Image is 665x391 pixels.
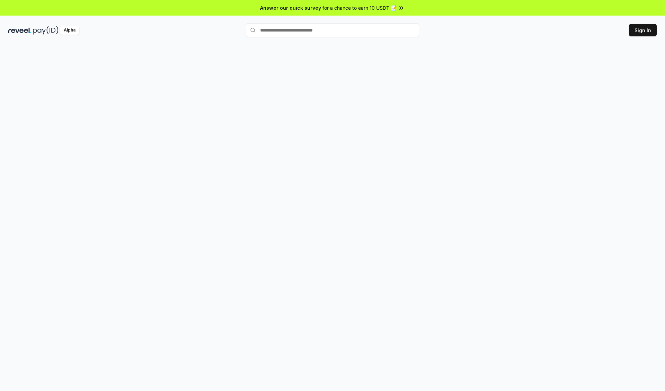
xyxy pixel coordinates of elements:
span: for a chance to earn 10 USDT 📝 [322,4,397,11]
div: Alpha [60,26,79,35]
span: Answer our quick survey [260,4,321,11]
img: pay_id [33,26,59,35]
button: Sign In [629,24,657,36]
img: reveel_dark [8,26,32,35]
